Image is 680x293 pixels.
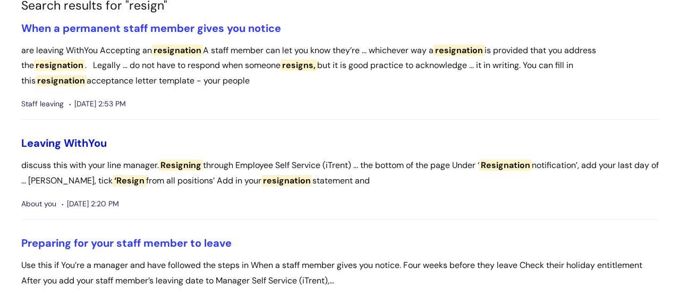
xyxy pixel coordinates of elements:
[21,97,64,111] span: Staff leaving
[34,60,85,71] span: resignation
[433,45,484,56] span: resignation
[479,160,532,171] span: Resignation
[69,97,126,111] span: [DATE] 2:53 PM
[21,21,281,35] a: When a permanent staff member gives you notice
[21,43,659,89] p: are leaving WithYou Accepting an A staff member can let you know they’re ... whichever way a is p...
[113,175,146,186] span: ‘Resign
[21,136,107,150] a: Leaving WithYou
[62,197,119,211] span: [DATE] 2:20 PM
[280,60,317,71] span: resigns,
[261,175,312,186] span: resignation
[36,75,87,86] span: resignation
[21,197,56,211] span: About you
[152,45,203,56] span: resignation
[21,236,232,250] a: Preparing for your staff member to leave
[21,258,659,289] p: Use this if You’re a manager and have followed the steps in When a staff member gives you notice....
[21,158,659,189] p: discuss this with your line manager. through Employee Self Service (iTrent) ... the bottom of the...
[159,160,203,171] span: Resigning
